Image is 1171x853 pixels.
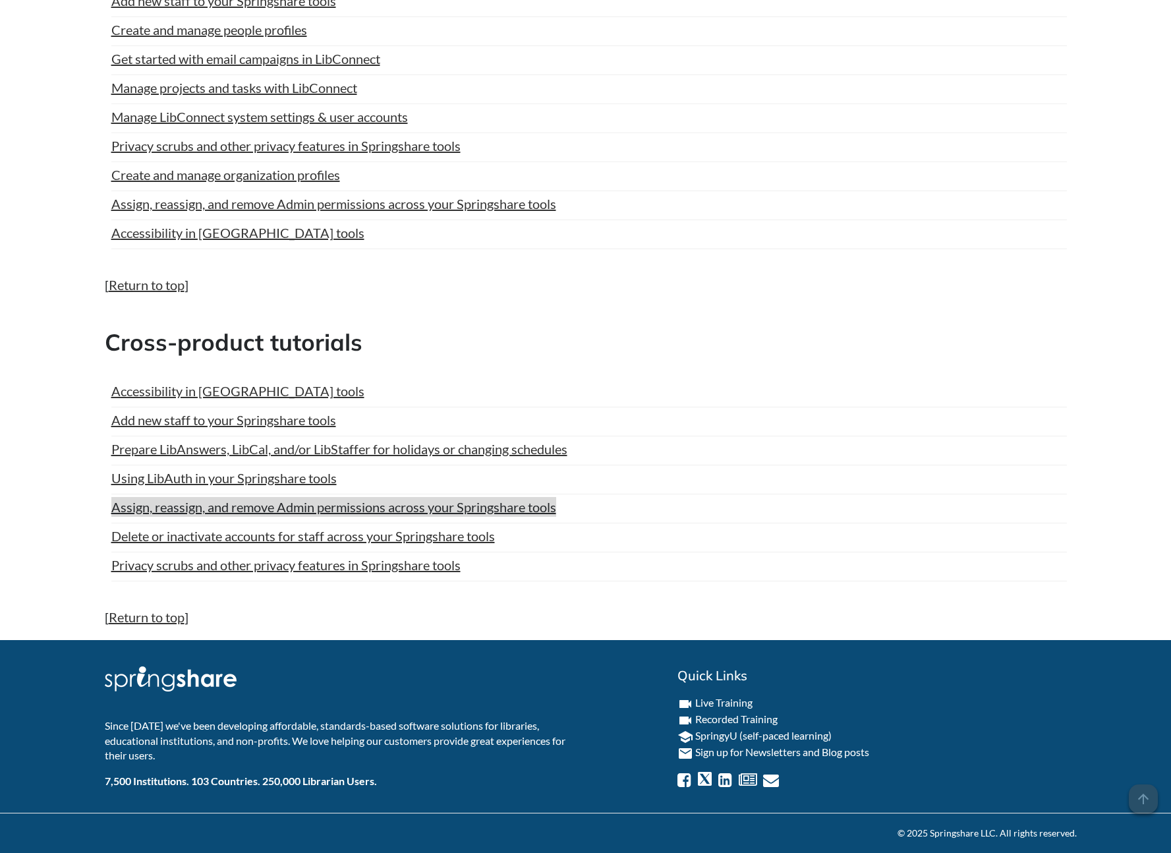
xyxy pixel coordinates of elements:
[111,49,380,69] a: Get started with email campaigns in LibConnect
[111,223,364,243] a: Accessibility in [GEOGRAPHIC_DATA] tools
[1129,786,1158,802] a: arrow_upward
[105,666,237,691] img: Springshare
[105,719,576,763] p: Since [DATE] we've been developing affordable, standards-based software solutions for libraries, ...
[677,713,693,728] i: videocam
[695,729,832,742] a: SpringyU (self-paced learning)
[695,696,753,709] a: Live Training
[111,439,567,459] a: Prepare LibAnswers, LibCal, and/or LibStaffer for holidays or changing schedules
[1129,784,1158,813] span: arrow_upward
[111,381,364,401] a: Accessibility in [GEOGRAPHIC_DATA] tools
[111,20,307,40] a: Create and manage people profiles
[111,468,337,488] a: Using LibAuth in your Springshare tools
[695,746,869,758] a: Sign up for Newsletters and Blog posts
[105,608,1067,626] p: [ ]
[111,497,556,517] a: Assign, reassign, and remove Admin permissions across your Springshare tools
[677,729,693,745] i: school
[111,78,357,98] a: Manage projects and tasks with LibConnect
[111,136,461,156] a: Privacy scrubs and other privacy features in Springshare tools
[109,609,185,625] a: Return to top
[105,326,1067,359] h2: Cross-product tutorials
[677,696,693,712] i: videocam
[95,827,1077,840] div: © 2025 Springshare LLC. All rights reserved.
[105,775,377,787] b: 7,500 Institutions. 103 Countries. 250,000 Librarian Users.
[111,107,408,127] a: Manage LibConnect system settings & user accounts
[105,276,1067,294] p: [ ]
[111,410,336,430] a: Add new staff to your Springshare tools
[111,555,461,575] a: Privacy scrubs and other privacy features in Springshare tools
[677,666,1067,685] h2: Quick Links
[111,194,556,214] a: Assign, reassign, and remove Admin permissions across your Springshare tools
[109,277,185,293] a: Return to top
[111,526,495,546] a: Delete or inactivate accounts for staff across your Springshare tools
[111,165,340,185] a: Create and manage organization profiles
[677,746,693,761] i: email
[695,713,778,725] a: Recorded Training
